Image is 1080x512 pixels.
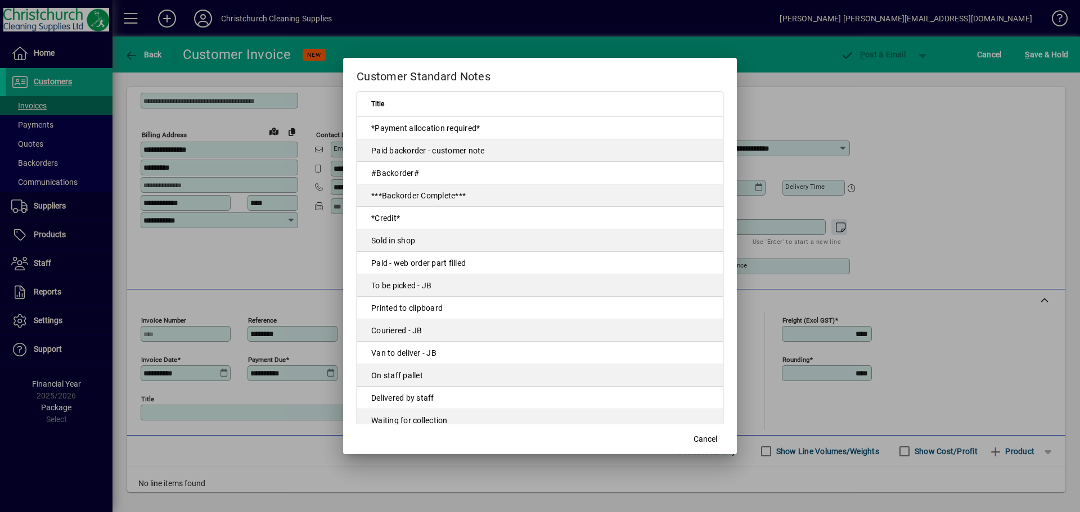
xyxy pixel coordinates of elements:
td: Paid backorder - customer note [357,139,723,162]
td: Van to deliver - JB [357,342,723,364]
td: #Backorder# [357,162,723,184]
span: Cancel [694,433,717,445]
button: Cancel [687,429,723,450]
td: On staff pallet [357,364,723,387]
td: Waiting for collection [357,409,723,432]
td: Delivered by staff [357,387,723,409]
h2: Customer Standard Notes [343,58,737,90]
td: Couriered - JB [357,319,723,342]
span: Title [371,98,384,110]
td: To be picked - JB [357,274,723,297]
td: Sold in shop [357,229,723,252]
td: *Payment allocation required* [357,117,723,139]
td: Printed to clipboard [357,297,723,319]
td: Paid - web order part filled [357,252,723,274]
